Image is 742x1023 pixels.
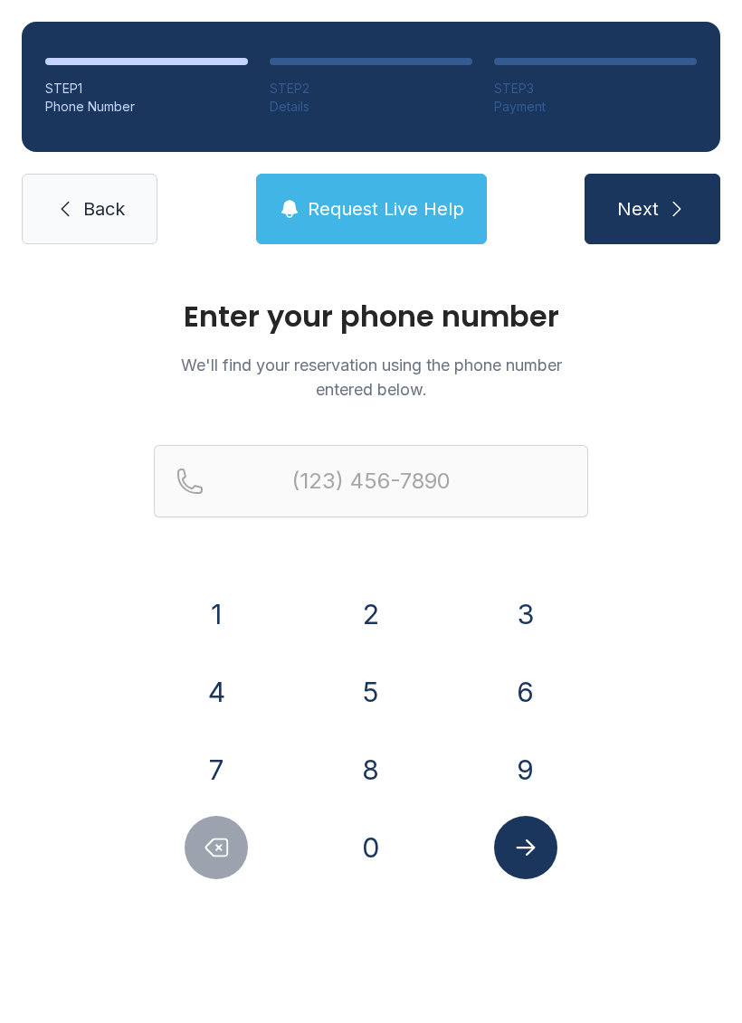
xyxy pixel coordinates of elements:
[83,196,125,222] span: Back
[339,738,403,801] button: 8
[494,816,557,879] button: Submit lookup form
[270,98,472,116] div: Details
[45,98,248,116] div: Phone Number
[494,98,697,116] div: Payment
[154,302,588,331] h1: Enter your phone number
[45,80,248,98] div: STEP 1
[154,353,588,402] p: We'll find your reservation using the phone number entered below.
[185,583,248,646] button: 1
[308,196,464,222] span: Request Live Help
[185,816,248,879] button: Delete number
[339,816,403,879] button: 0
[494,583,557,646] button: 3
[185,738,248,801] button: 7
[494,738,557,801] button: 9
[494,80,697,98] div: STEP 3
[185,660,248,724] button: 4
[339,583,403,646] button: 2
[494,660,557,724] button: 6
[339,660,403,724] button: 5
[617,196,659,222] span: Next
[154,445,588,517] input: Reservation phone number
[270,80,472,98] div: STEP 2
